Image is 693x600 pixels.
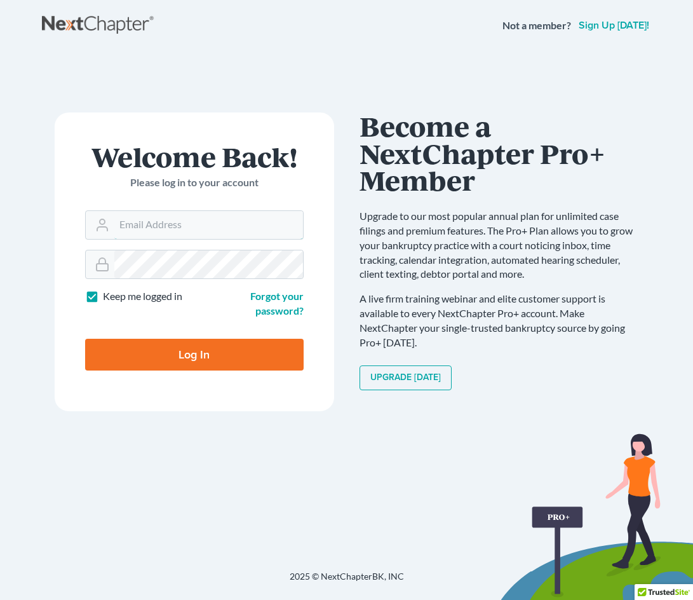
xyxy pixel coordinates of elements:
[502,18,571,33] strong: Not a member?
[85,143,304,170] h1: Welcome Back!
[42,570,652,593] div: 2025 © NextChapterBK, INC
[114,211,303,239] input: Email Address
[103,289,182,304] label: Keep me logged in
[85,175,304,190] p: Please log in to your account
[360,365,452,391] a: Upgrade [DATE]
[250,290,304,317] a: Forgot your password?
[360,112,639,194] h1: Become a NextChapter Pro+ Member
[360,209,639,282] p: Upgrade to our most popular annual plan for unlimited case filings and premium features. The Pro+...
[360,292,639,350] p: A live firm training webinar and elite customer support is available to every NextChapter Pro+ ac...
[85,339,304,371] input: Log In
[576,20,652,31] a: Sign up [DATE]!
